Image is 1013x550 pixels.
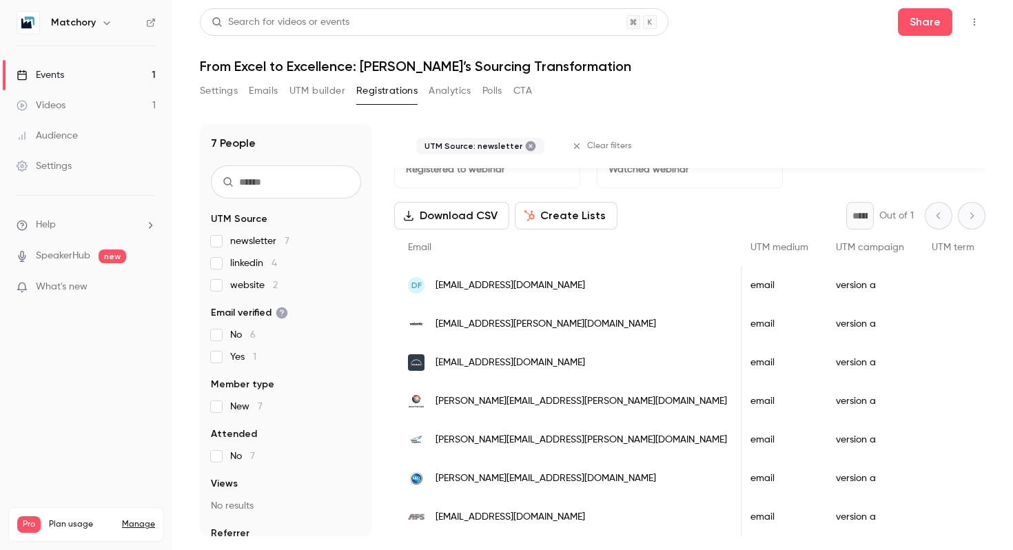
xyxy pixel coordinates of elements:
[566,135,640,157] button: Clear filters
[608,163,771,176] p: Watched webinar
[408,470,424,487] img: reinhausen.com
[408,243,431,252] span: Email
[230,234,289,248] span: newsletter
[230,278,278,292] span: website
[230,449,255,463] span: No
[17,516,41,533] span: Pro
[408,431,424,448] img: de.yusen-logistics.com
[737,305,822,343] div: email
[273,281,278,290] span: 2
[99,249,126,263] span: new
[17,12,39,34] img: Matchory
[122,519,155,530] a: Manage
[230,256,277,270] span: linkedin
[737,266,822,305] div: email
[406,163,569,176] p: Registered to webinar
[230,328,256,342] span: No
[285,236,289,246] span: 7
[408,354,424,371] img: man.eu
[211,135,256,152] h1: 7 People
[408,316,424,332] img: spc.valantic.com
[436,471,656,486] span: [PERSON_NAME][EMAIL_ADDRESS][DOMAIN_NAME]
[394,202,509,230] button: Download CSV
[750,243,808,252] span: UTM medium
[822,459,918,498] div: version a
[515,202,617,230] button: Create Lists
[211,378,274,391] span: Member type
[525,141,536,152] button: Remove "newsletter" from selected "UTM Source" filter
[737,459,822,498] div: email
[408,393,424,409] img: sourcingondemand.com
[737,498,822,536] div: email
[49,519,114,530] span: Plan usage
[737,420,822,459] div: email
[36,218,56,232] span: Help
[253,352,256,362] span: 1
[429,80,471,102] button: Analytics
[587,141,632,152] span: Clear filters
[51,16,96,30] h6: Matchory
[356,80,418,102] button: Registrations
[408,509,424,525] img: afs.biz
[482,80,502,102] button: Polls
[230,350,256,364] span: Yes
[822,305,918,343] div: version a
[211,212,267,226] span: UTM Source
[436,278,585,293] span: [EMAIL_ADDRESS][DOMAIN_NAME]
[436,510,585,524] span: [EMAIL_ADDRESS][DOMAIN_NAME]
[513,80,532,102] button: CTA
[836,243,904,252] span: UTM campaign
[424,141,522,152] span: UTM Source: newsletter
[822,343,918,382] div: version a
[212,15,349,30] div: Search for videos or events
[436,394,727,409] span: [PERSON_NAME][EMAIL_ADDRESS][PERSON_NAME][DOMAIN_NAME]
[211,306,288,320] span: Email verified
[822,498,918,536] div: version a
[289,80,345,102] button: UTM builder
[200,58,985,74] h1: From Excel to Excellence: [PERSON_NAME]’s Sourcing Transformation
[250,451,255,461] span: 7
[17,218,156,232] li: help-dropdown-opener
[36,249,90,263] a: SpeakerHub
[211,427,257,441] span: Attended
[822,382,918,420] div: version a
[36,280,88,294] span: What's new
[932,243,974,252] span: UTM term
[822,266,918,305] div: version a
[230,400,263,414] span: New
[822,420,918,459] div: version a
[272,258,277,268] span: 4
[737,343,822,382] div: email
[17,99,65,112] div: Videos
[17,129,78,143] div: Audience
[436,356,585,370] span: [EMAIL_ADDRESS][DOMAIN_NAME]
[436,433,727,447] span: [PERSON_NAME][EMAIL_ADDRESS][PERSON_NAME][DOMAIN_NAME]
[211,499,361,513] p: No results
[411,279,422,292] span: DF
[211,477,238,491] span: Views
[879,209,914,223] p: Out of 1
[898,8,952,36] button: Share
[258,402,263,411] span: 7
[200,80,238,102] button: Settings
[436,317,656,332] span: [EMAIL_ADDRESS][PERSON_NAME][DOMAIN_NAME]
[737,382,822,420] div: email
[17,68,64,82] div: Events
[211,527,249,540] span: Referrer
[250,330,256,340] span: 6
[249,80,278,102] button: Emails
[17,159,72,173] div: Settings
